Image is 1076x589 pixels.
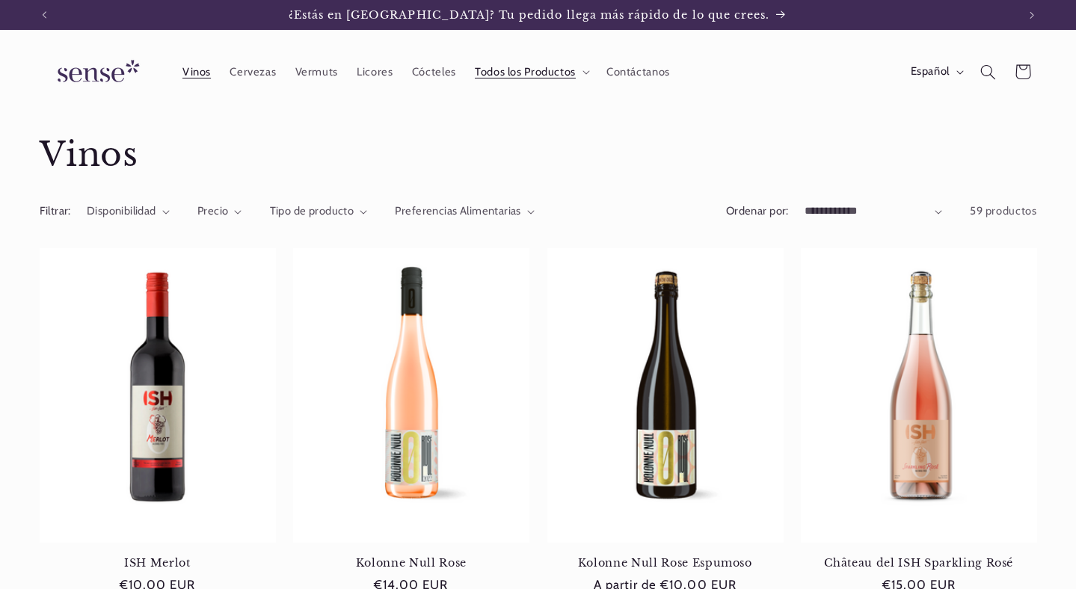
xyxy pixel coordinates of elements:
img: Sense [40,51,152,93]
span: Contáctanos [606,65,670,79]
a: Cócteles [402,55,465,88]
summary: Búsqueda [971,55,1005,89]
label: Ordenar por: [726,204,789,218]
span: Cervezas [230,65,276,79]
span: 59 productos [970,204,1037,218]
span: Todos los Productos [475,65,576,79]
span: Español [911,64,950,80]
a: Kolonne Null Rose [293,556,529,570]
summary: Precio [197,203,242,220]
a: Vinos [173,55,220,88]
summary: Disponibilidad (0 seleccionado) [87,203,170,220]
span: Tipo de producto [270,204,354,218]
summary: Tipo de producto (0 seleccionado) [270,203,368,220]
span: Disponibilidad [87,204,156,218]
span: Preferencias Alimentarias [395,204,521,218]
a: Kolonne Null Rose Espumoso [547,556,784,570]
span: Vermuts [295,65,338,79]
h2: Filtrar: [40,203,71,220]
a: Licores [348,55,403,88]
span: Vinos [182,65,211,79]
a: Château del ISH Sparkling Rosé [801,556,1037,570]
h1: Vinos [40,134,1037,176]
span: Licores [357,65,393,79]
span: Cócteles [412,65,456,79]
summary: Preferencias Alimentarias (0 seleccionado) [395,203,535,220]
a: Contáctanos [597,55,679,88]
a: ISH Merlot [40,556,276,570]
span: ¿Estás en [GEOGRAPHIC_DATA]? Tu pedido llega más rápido de lo que crees. [289,8,770,22]
span: Precio [197,204,229,218]
button: Español [901,57,971,87]
a: Vermuts [286,55,348,88]
summary: Todos los Productos [465,55,597,88]
a: Sense [34,45,158,99]
a: Cervezas [221,55,286,88]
